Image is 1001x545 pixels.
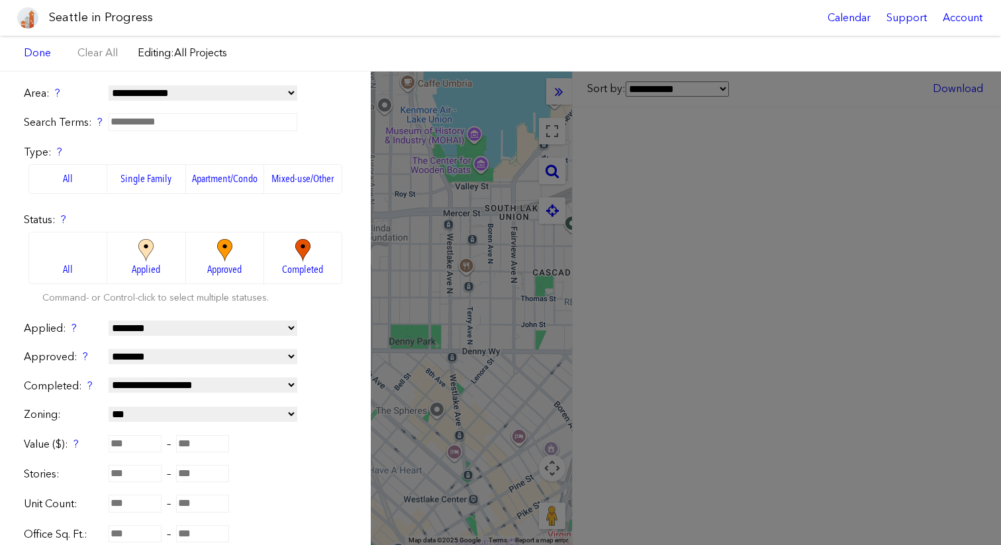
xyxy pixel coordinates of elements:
img: completed_big.885be80b37c7.png [285,239,321,262]
label: Office Sq. Ft.: [24,527,103,542]
div: – [24,436,347,452]
label: Status: [24,213,347,227]
img: applied_big.774532eacd1a.png [128,239,164,262]
label: Zoning: [24,407,103,422]
label: Command- or Control-click to select multiple statuses. [42,291,269,305]
span: Applied [132,262,160,277]
label: Approved: [24,350,103,364]
div: ? [61,213,66,227]
img: favicon-96x96.png [17,7,38,28]
label: Apartment/Condo [186,164,264,193]
span: All [63,262,73,277]
a: Done [17,42,58,64]
label: Single Family [107,164,185,193]
label: Area: [24,86,103,101]
label: All [28,164,107,193]
img: approved_big.0fafd13ebf52.png [207,239,243,262]
label: Value ($): [24,437,103,452]
span: Completed [282,262,323,277]
div: – [24,466,347,482]
span: All Projects [174,46,227,59]
label: Completed: [24,379,103,393]
span: Approved [207,262,242,277]
label: Type: [24,145,347,160]
label: Stories: [24,467,103,481]
div: ? [83,350,88,364]
div: – [24,496,347,512]
div: ? [71,321,77,336]
label: Applied: [24,321,103,336]
label: Editing: [138,46,227,60]
div: ? [73,437,79,452]
div: – [24,526,347,542]
div: ? [55,86,60,101]
div: ? [97,115,103,130]
h1: Seattle in Progress [49,9,153,26]
label: Unit Count: [24,497,103,511]
label: Mixed-use/Other [264,164,342,193]
label: Search Terms: [24,115,103,130]
div: ? [87,379,93,393]
div: ? [57,145,62,160]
